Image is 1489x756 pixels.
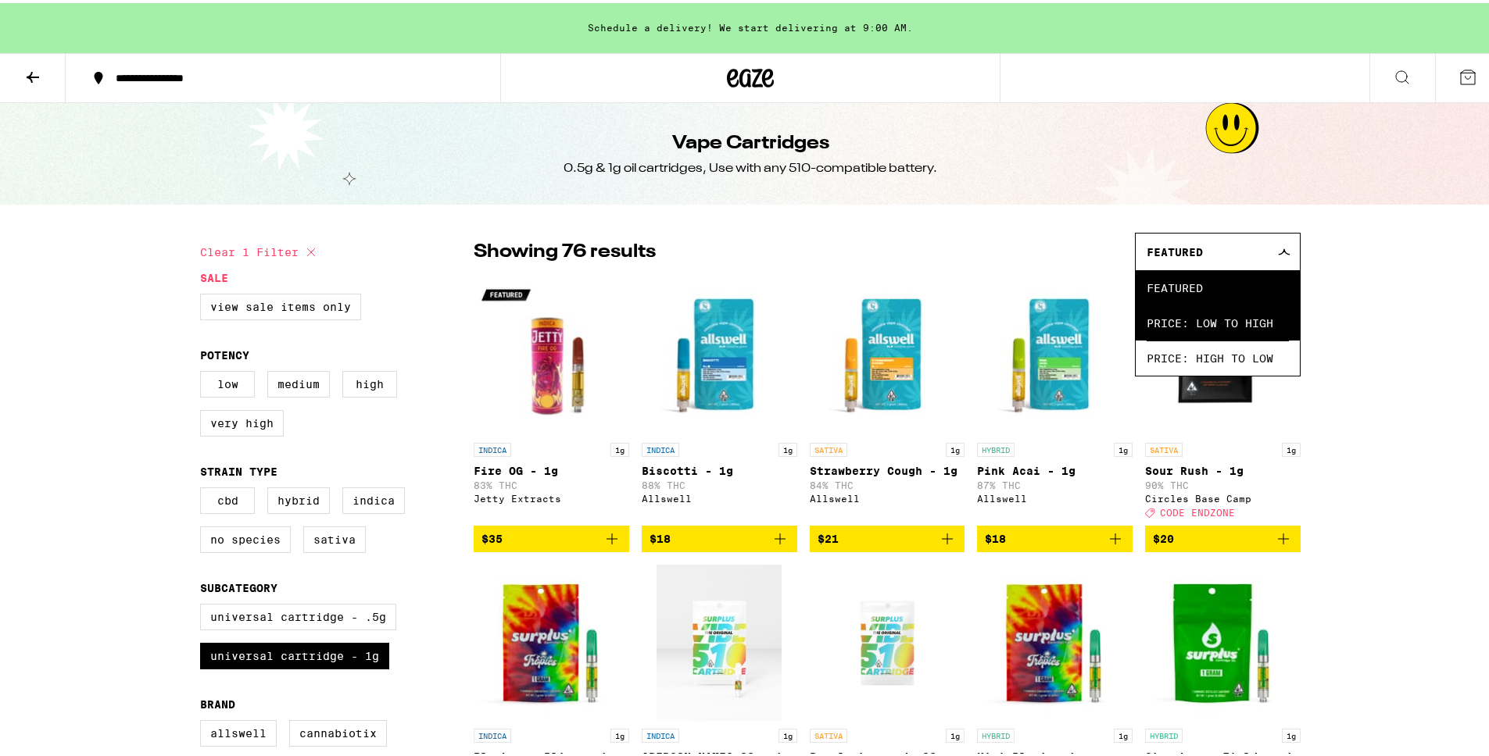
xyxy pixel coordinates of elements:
[642,462,797,474] p: Biscotti - 1g
[200,269,228,281] legend: Sale
[825,562,950,718] img: Surplus - Purple Lemonade OG - 1g
[1145,562,1301,718] img: Surplus - Strawberry Fields - 1g
[977,276,1133,522] a: Open page for Pink Acai - 1g from Allswell
[200,407,284,433] label: Very High
[474,562,629,718] img: Surplus - Blueberry Bliss - 1g
[200,346,249,358] legend: Potency
[1145,490,1301,501] div: Circles Base Camp
[1147,302,1289,337] span: Price: Low to High
[1145,522,1301,549] button: Add to bag
[200,484,255,511] label: CBD
[200,579,277,591] legend: Subcategory
[810,726,847,740] p: SATIVA
[474,522,629,549] button: Add to bag
[650,530,671,542] span: $18
[642,477,797,487] p: 88% THC
[642,490,797,501] div: Allswell
[342,484,405,511] label: Indica
[642,726,679,740] p: INDICA
[977,522,1133,549] button: Add to bag
[642,276,797,432] img: Allswell - Biscotti - 1g
[474,440,511,454] p: INDICA
[1147,337,1289,373] span: Price: High to Low
[985,530,1006,542] span: $18
[946,726,965,740] p: 1g
[1145,440,1183,454] p: SATIVA
[1147,243,1203,255] span: Featured
[564,157,937,174] div: 0.5g & 1g oil cartridges, Use with any 510-compatible battery.
[200,230,320,269] button: Clear 1 filter
[1145,462,1301,474] p: Sour Rush - 1g
[810,276,965,432] img: Allswell - Strawberry Cough - 1g
[1147,267,1289,302] span: Featured
[810,522,965,549] button: Add to bag
[267,484,330,511] label: Hybrid
[289,717,387,744] label: Cannabiotix
[342,368,397,394] label: High
[610,440,629,454] p: 1g
[474,276,629,432] img: Jetty Extracts - Fire OG - 1g
[474,490,629,501] div: Jetty Extracts
[1114,726,1133,740] p: 1g
[977,276,1133,432] img: Allswell - Pink Acai - 1g
[779,440,797,454] p: 1g
[1114,440,1133,454] p: 1g
[200,462,277,475] legend: Strain Type
[474,477,629,487] p: 83% THC
[200,601,396,627] label: Universal Cartridge - .5g
[977,462,1133,474] p: Pink Acai - 1g
[810,276,965,522] a: Open page for Strawberry Cough - 1g from Allswell
[9,11,113,23] span: Hi. Need any help?
[642,440,679,454] p: INDICA
[200,523,291,550] label: No Species
[474,462,629,474] p: Fire OG - 1g
[946,440,965,454] p: 1g
[1282,440,1301,454] p: 1g
[1160,505,1235,515] span: CODE ENDZONE
[200,640,389,666] label: Universal Cartridge - 1g
[977,562,1133,718] img: Surplus - Kiwi Blast - 1g
[1145,276,1301,522] a: Open page for Sour Rush - 1g from Circles Base Camp
[810,440,847,454] p: SATIVA
[977,490,1133,501] div: Allswell
[642,276,797,522] a: Open page for Biscotti - 1g from Allswell
[672,127,829,154] h1: Vape Cartridges
[779,726,797,740] p: 1g
[200,717,277,744] label: Allswell
[610,726,629,740] p: 1g
[303,523,366,550] label: Sativa
[474,276,629,522] a: Open page for Fire OG - 1g from Jetty Extracts
[657,562,782,718] img: Surplus - King Louie OG - 1g
[1153,530,1174,542] span: $20
[810,477,965,487] p: 84% THC
[200,695,235,708] legend: Brand
[481,530,503,542] span: $35
[267,368,330,394] label: Medium
[810,462,965,474] p: Strawberry Cough - 1g
[818,530,839,542] span: $21
[474,726,511,740] p: INDICA
[977,440,1015,454] p: HYBRID
[810,490,965,501] div: Allswell
[977,726,1015,740] p: HYBRID
[977,477,1133,487] p: 87% THC
[200,368,255,394] label: Low
[642,522,797,549] button: Add to bag
[1145,726,1183,740] p: HYBRID
[200,291,361,317] label: View Sale Items Only
[1145,477,1301,487] p: 90% THC
[1282,726,1301,740] p: 1g
[474,236,656,262] p: Showing 76 results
